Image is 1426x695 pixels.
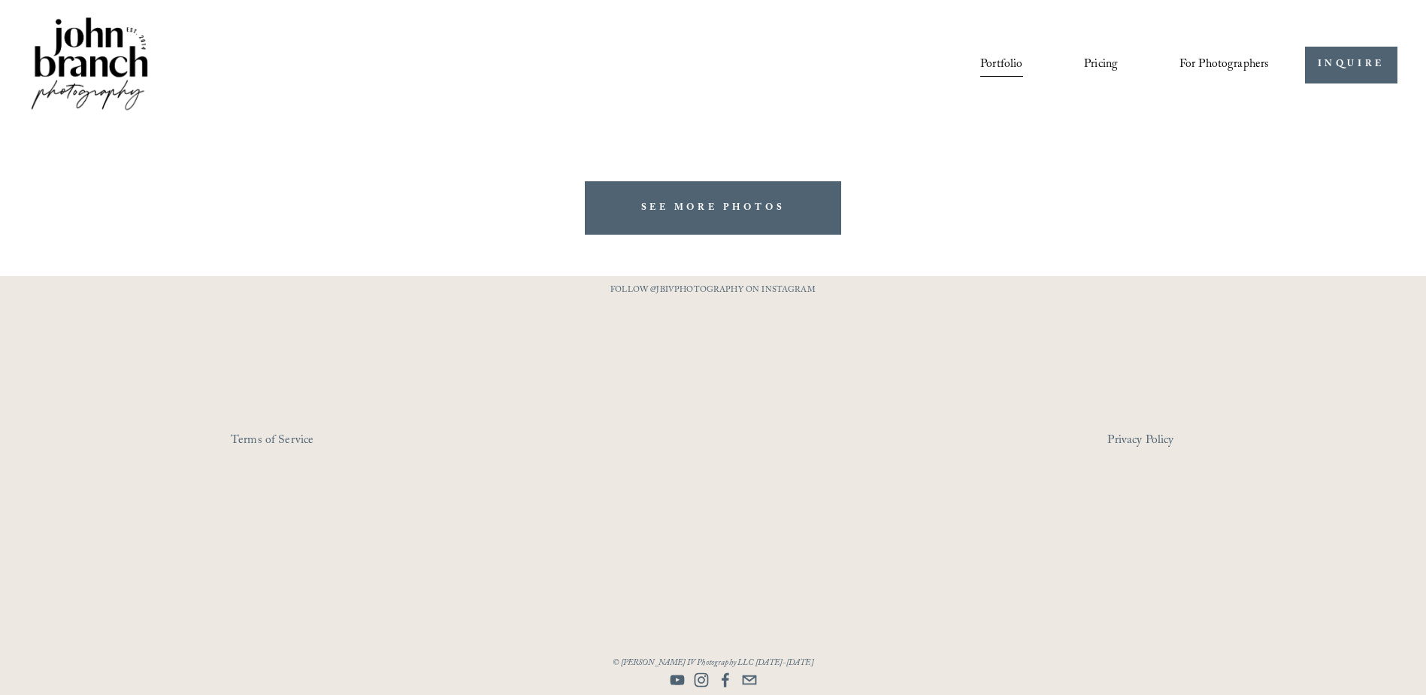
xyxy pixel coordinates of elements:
a: INQUIRE [1305,47,1397,83]
span: For Photographers [1179,53,1270,77]
a: Privacy Policy [1107,429,1239,453]
a: Pricing [1084,52,1118,77]
a: Facebook [718,672,733,687]
a: folder dropdown [1179,52,1270,77]
a: Portfolio [980,52,1022,77]
a: info@jbivphotography.com [742,672,757,687]
p: FOLLOW @JBIVPHOTOGRAPHY ON INSTAGRAM [582,283,845,299]
img: John Branch IV Photography [29,14,150,116]
a: Instagram [694,672,709,687]
a: Terms of Service [231,429,406,453]
a: SEE MORE PHOTOS [585,181,842,235]
a: YouTube [670,672,685,687]
em: © [PERSON_NAME] IV Photography LLC [DATE]-[DATE] [613,657,813,671]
